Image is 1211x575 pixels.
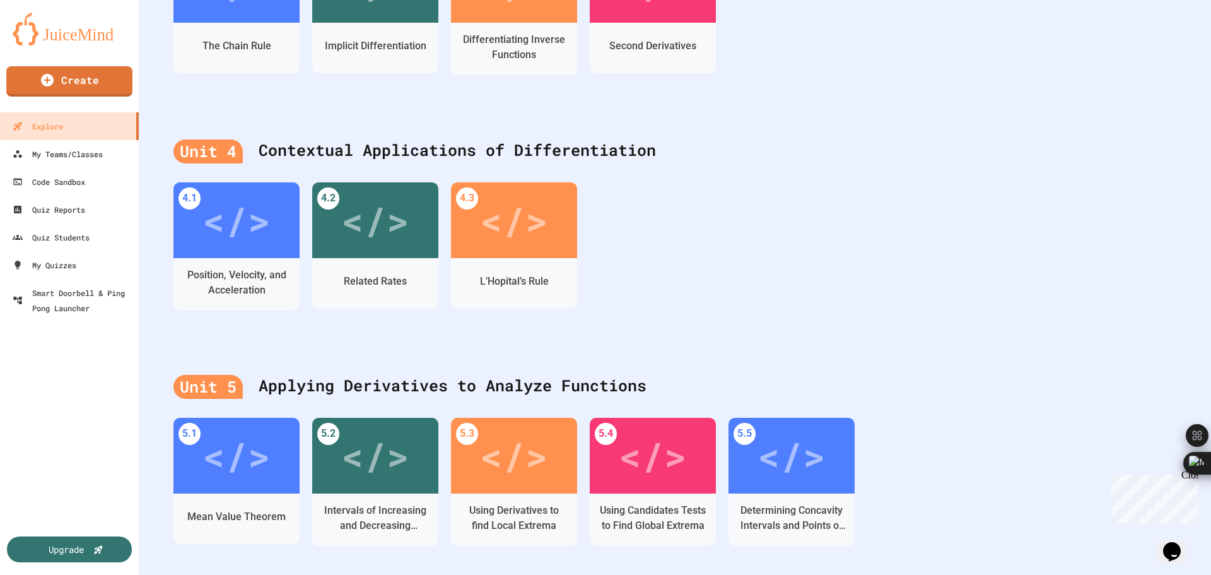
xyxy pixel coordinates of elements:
div: Unit 5 [173,375,243,399]
div: </> [341,427,409,484]
a: Create [6,66,132,97]
div: 4.3 [456,187,478,210]
div: 4.1 [178,187,201,210]
div: Using Candidates Tests to Find Global Extrema [599,503,706,533]
div: </> [341,192,409,249]
div: Smart Doorbell & Ping Pong Launcher [13,285,134,316]
div: Applying Derivatives to Analyze Functions [173,361,1176,412]
div: My Teams/Classes [13,146,103,162]
div: Contextual Applications of Differentiation [173,126,1176,176]
div: My Quizzes [13,258,76,273]
div: 5.1 [178,423,201,445]
div: Using Derivatives to find Local Extrema [460,503,568,533]
div: 4.2 [317,187,339,210]
div: 5.2 [317,423,339,445]
div: Second Derivatives [609,39,696,54]
div: Intervals of Increasing and Decreasing Functions [322,503,429,533]
div: Differentiating Inverse Functions [460,32,568,62]
div: L’Hopital’s Rule [480,274,549,289]
div: </> [758,427,826,484]
div: Quiz Reports [13,202,85,217]
div: 5.5 [734,423,756,445]
div: Code Sandbox [13,174,85,189]
div: </> [202,192,271,249]
div: Unit 4 [173,139,243,163]
div: Explore [13,119,63,134]
iframe: chat widget [1106,470,1198,523]
div: Related Rates [344,274,407,289]
div: </> [480,192,548,249]
div: Quiz Students [13,230,90,245]
div: The Chain Rule [202,39,271,54]
div: Determining Concavity Intervals and Points of Inflection [738,503,845,533]
div: Position, Velocity, and Acceleration [183,268,290,298]
div: 5.4 [595,423,617,445]
img: logo-orange.svg [13,13,126,45]
div: </> [480,427,548,484]
div: </> [619,427,687,484]
div: 5.3 [456,423,478,445]
div: Implicit Differentiation [325,39,426,54]
div: Mean Value Theorem [187,509,286,525]
div: Upgrade [49,543,84,556]
iframe: chat widget [1158,525,1198,562]
div: </> [202,427,271,484]
div: Chat with us now!Close [5,5,87,80]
